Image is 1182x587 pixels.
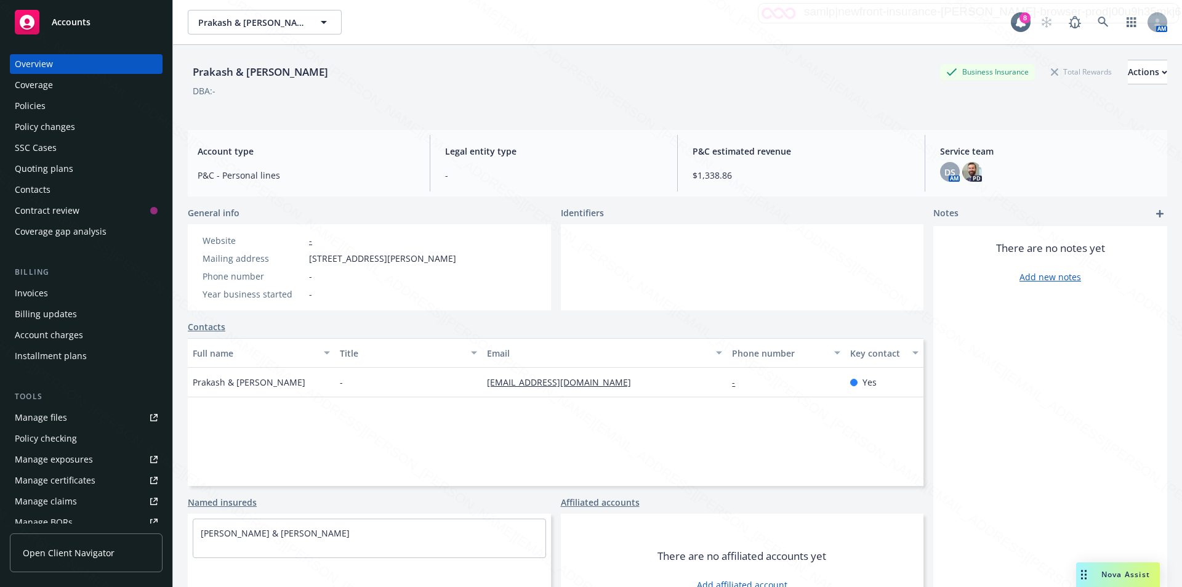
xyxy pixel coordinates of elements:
[1119,10,1144,34] a: Switch app
[10,75,163,95] a: Coverage
[15,138,57,158] div: SSC Cases
[933,206,959,221] span: Notes
[15,450,93,469] div: Manage exposures
[201,527,350,539] a: [PERSON_NAME] & [PERSON_NAME]
[10,266,163,278] div: Billing
[10,471,163,490] a: Manage certificates
[732,347,826,360] div: Phone number
[203,234,304,247] div: Website
[15,96,46,116] div: Policies
[487,376,641,388] a: [EMAIL_ADDRESS][DOMAIN_NAME]
[340,376,343,389] span: -
[561,206,604,219] span: Identifiers
[15,304,77,324] div: Billing updates
[487,347,709,360] div: Email
[10,304,163,324] a: Billing updates
[188,64,333,80] div: Prakash & [PERSON_NAME]
[10,391,163,403] div: Tools
[845,338,923,368] button: Key contact
[657,549,826,564] span: There are no affiliated accounts yet
[15,75,53,95] div: Coverage
[10,138,163,158] a: SSC Cases
[15,283,48,303] div: Invoices
[1019,270,1081,283] a: Add new notes
[10,117,163,137] a: Policy changes
[23,546,115,559] span: Open Client Navigator
[15,471,95,490] div: Manage certificates
[862,376,877,389] span: Yes
[1128,60,1167,84] button: Actions
[10,512,163,532] a: Manage BORs
[309,235,312,246] a: -
[188,206,239,219] span: General info
[693,169,910,182] span: $1,338.86
[10,96,163,116] a: Policies
[1045,64,1118,79] div: Total Rewards
[193,84,215,97] div: DBA: -
[15,159,73,179] div: Quoting plans
[203,288,304,301] div: Year business started
[10,283,163,303] a: Invoices
[15,201,79,221] div: Contract review
[940,145,1157,158] span: Service team
[15,325,83,345] div: Account charges
[445,169,662,182] span: -
[962,162,982,182] img: photo
[10,159,163,179] a: Quoting plans
[944,166,955,179] span: DS
[693,145,910,158] span: P&C estimated revenue
[1063,10,1087,34] a: Report a Bug
[188,10,342,34] button: Prakash & [PERSON_NAME]
[15,222,107,241] div: Coverage gap analysis
[1091,10,1116,34] a: Search
[15,180,50,200] div: Contacts
[561,496,640,509] a: Affiliated accounts
[10,450,163,469] a: Manage exposures
[10,180,163,200] a: Contacts
[1101,569,1150,580] span: Nova Assist
[193,376,305,389] span: Prakash & [PERSON_NAME]
[940,64,1035,79] div: Business Insurance
[10,54,163,74] a: Overview
[15,117,75,137] div: Policy changes
[10,429,163,448] a: Policy checking
[193,347,316,360] div: Full name
[10,346,163,366] a: Installment plans
[482,338,727,368] button: Email
[52,17,90,27] span: Accounts
[198,169,415,182] span: P&C - Personal lines
[15,492,77,511] div: Manage claims
[1019,12,1031,23] div: 8
[1034,10,1059,34] a: Start snowing
[15,512,73,532] div: Manage BORs
[188,320,225,333] a: Contacts
[10,5,163,39] a: Accounts
[188,496,257,509] a: Named insureds
[15,346,87,366] div: Installment plans
[10,325,163,345] a: Account charges
[15,408,67,427] div: Manage files
[732,376,745,388] a: -
[340,347,464,360] div: Title
[203,252,304,265] div: Mailing address
[309,288,312,301] span: -
[198,145,415,158] span: Account type
[309,270,312,283] span: -
[309,252,456,265] span: [STREET_ADDRESS][PERSON_NAME]
[203,270,304,283] div: Phone number
[727,338,845,368] button: Phone number
[335,338,482,368] button: Title
[1152,206,1167,221] a: add
[1076,562,1160,587] button: Nova Assist
[188,338,335,368] button: Full name
[15,429,77,448] div: Policy checking
[10,492,163,511] a: Manage claims
[996,241,1105,256] span: There are no notes yet
[10,222,163,241] a: Coverage gap analysis
[1076,562,1092,587] div: Drag to move
[10,408,163,427] a: Manage files
[850,347,905,360] div: Key contact
[445,145,662,158] span: Legal entity type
